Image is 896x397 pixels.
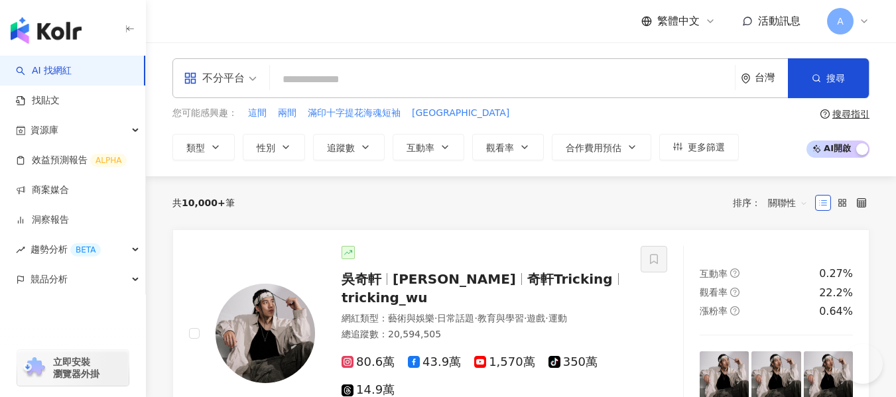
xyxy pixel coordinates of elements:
button: 搜尋 [788,58,869,98]
a: 找貼文 [16,94,60,107]
span: 這間 [248,107,267,120]
span: 奇軒Tricking [527,271,613,287]
img: chrome extension [21,357,47,378]
span: 350萬 [548,355,598,369]
a: 效益預測報告ALPHA [16,154,127,167]
span: 10,000+ [182,198,225,208]
span: · [545,313,548,323]
span: 類型 [186,142,205,153]
span: 關聯性 [768,192,808,213]
span: 運動 [548,313,567,323]
img: logo [11,17,82,44]
span: [PERSON_NAME] [393,271,516,287]
span: 趨勢分析 [31,235,101,264]
span: tricking_wu [342,290,428,306]
span: 活動訊息 [758,15,800,27]
span: · [474,313,477,323]
div: 0.27% [819,266,853,281]
div: 共 筆 [172,198,235,208]
span: environment [741,74,751,84]
a: 洞察報告 [16,213,69,227]
button: [GEOGRAPHIC_DATA] [411,106,510,121]
button: 更多篩選 [659,134,739,160]
span: 立即安裝 瀏覽器外掛 [53,356,99,380]
span: 性別 [257,142,275,153]
span: 吳奇軒 [342,271,381,287]
span: 觀看率 [486,142,514,153]
span: 遊戲 [527,313,545,323]
span: · [434,313,437,323]
div: 0.64% [819,304,853,319]
span: 搜尋 [826,73,845,84]
span: 80.6萬 [342,355,395,369]
button: 互動率 [393,134,464,160]
span: 您可能感興趣： [172,107,237,120]
span: 滿印十字提花海魂短袖 [308,107,401,120]
button: 觀看率 [472,134,544,160]
span: 日常話題 [437,313,474,323]
span: question-circle [730,288,739,297]
span: question-circle [730,268,739,278]
a: 商案媒合 [16,184,69,197]
button: 性別 [243,134,305,160]
button: 兩間 [277,106,297,121]
span: 繁體中文 [657,14,700,28]
span: A [837,14,844,28]
span: 互動率 [700,268,728,279]
span: question-circle [730,306,739,315]
span: 追蹤數 [327,142,355,153]
span: 14.9萬 [342,383,395,397]
span: question-circle [820,109,830,119]
span: rise [16,245,25,255]
div: 不分平台 [184,68,245,89]
span: appstore [184,72,197,85]
a: searchAI 找網紅 [16,64,72,78]
span: 1,570萬 [474,355,535,369]
span: 43.9萬 [408,355,461,369]
div: 總追蹤數 ： 20,594,505 [342,328,625,341]
button: 追蹤數 [313,134,385,160]
button: 滿印十字提花海魂短袖 [307,106,401,121]
div: 搜尋指引 [832,109,869,119]
a: chrome extension立即安裝 瀏覽器外掛 [17,350,129,386]
span: · [524,313,527,323]
span: [GEOGRAPHIC_DATA] [412,107,509,120]
div: 台灣 [755,72,788,84]
div: 22.2% [819,286,853,300]
span: 漲粉率 [700,306,728,316]
span: 合作費用預估 [566,142,621,153]
span: 資源庫 [31,115,58,145]
button: 類型 [172,134,235,160]
div: BETA [70,243,101,256]
span: 競品分析 [31,264,68,294]
span: 兩間 [278,107,296,120]
span: 互動率 [407,142,434,153]
button: 這間 [247,106,267,121]
iframe: Help Scout Beacon - Open [843,344,883,384]
span: 教育與學習 [478,313,524,323]
div: 網紅類型 ： [342,312,625,325]
span: 觀看率 [700,287,728,298]
img: KOL Avatar [216,284,315,383]
div: 排序： [733,192,815,213]
span: 藝術與娛樂 [388,313,434,323]
span: 更多篩選 [688,142,725,152]
button: 合作費用預估 [552,134,651,160]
